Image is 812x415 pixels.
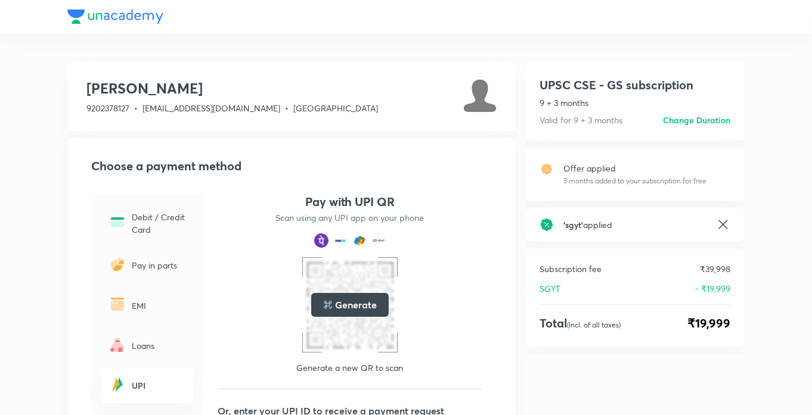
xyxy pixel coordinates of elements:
[463,79,497,112] img: Avatar
[371,233,386,248] img: payment method
[567,320,621,329] p: (Incl. of all taxes)
[305,194,395,210] h4: Pay with UPI QR
[91,157,497,175] h2: Choose a payment method
[663,114,730,126] h6: Change Duration
[335,298,376,312] h5: Generate
[323,300,333,310] img: loading..
[540,263,602,275] p: Subscription fee
[540,314,621,332] h4: Total
[276,212,424,224] p: Scan using any UPI app on your phone
[86,79,378,98] h3: [PERSON_NAME]
[314,233,328,248] img: payment method
[687,314,730,332] span: ₹19,999
[563,176,706,186] p: 3 months added to your subscription for free
[333,233,348,248] img: payment method
[540,282,560,295] p: SGYT
[297,362,404,374] p: Generate a new QR to scan
[108,255,127,274] img: -
[563,219,583,230] span: ' sgyt '
[132,259,187,272] p: Pay in parts
[132,379,187,392] h6: UPI
[352,233,367,248] img: payment method
[132,299,187,312] p: EMI
[132,339,187,352] p: Loans
[108,295,127,314] img: -
[132,211,187,236] p: Debit / Credit Card
[540,114,622,126] p: Valid for 9 + 3 months
[108,213,127,232] img: -
[285,102,289,114] span: •
[540,76,693,94] h1: UPSC CSE - GS subscription
[293,102,378,114] span: [GEOGRAPHIC_DATA]
[700,263,730,275] p: ₹39,998
[540,96,730,109] p: 9 + 3 months
[563,219,706,231] h6: applied
[695,282,730,295] p: - ₹19,999
[563,162,706,174] p: Offer applied
[108,375,127,394] img: -
[540,162,554,176] img: offer
[86,102,129,114] span: 9202378127
[134,102,138,114] span: •
[142,102,280,114] span: [EMAIL_ADDRESS][DOMAIN_NAME]
[108,335,127,354] img: -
